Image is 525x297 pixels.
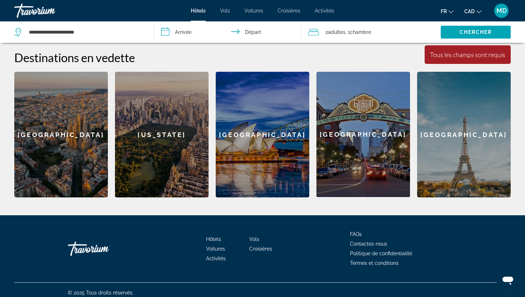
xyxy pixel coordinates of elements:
[249,236,259,242] a: Vols
[115,72,209,197] a: [US_STATE]
[68,238,139,260] a: Travorium
[350,29,371,35] span: Chambre
[191,8,206,14] a: Hôtels
[14,72,108,197] a: [GEOGRAPHIC_DATA]
[350,231,362,237] a: FAQs
[328,29,345,35] span: Adultes
[350,251,412,256] a: Politique de confidentialité
[464,6,481,16] button: Change currency
[206,246,225,252] a: Voitures
[206,236,221,242] a: Hôtels
[345,27,371,37] span: , 1
[244,8,263,14] a: Voitures
[154,21,301,43] button: Check in and out dates
[464,9,475,14] span: CAD
[441,26,511,39] button: Chercher
[14,50,511,65] h2: Destinations en vedette
[460,29,492,35] span: Chercher
[441,9,447,14] span: fr
[350,260,399,266] a: Termes et conditions
[417,72,511,197] a: [GEOGRAPHIC_DATA]
[496,7,507,14] span: MD
[430,51,505,59] div: Tous les champs sont requis
[301,21,441,43] button: Travelers: 2 adults, 0 children
[14,1,86,20] a: Travorium
[216,72,309,197] a: [GEOGRAPHIC_DATA]
[492,3,511,18] button: User Menu
[68,290,134,296] span: © 2025 Tous droits réservés.
[350,241,387,247] a: Contactez-nous
[249,246,272,252] a: Croisières
[316,72,410,197] a: [GEOGRAPHIC_DATA]
[441,6,454,16] button: Change language
[206,256,226,261] a: Activités
[277,8,300,14] a: Croisières
[220,8,230,14] a: Vols
[325,27,345,37] span: 2
[496,268,519,291] iframe: Bouton de lancement de la fenêtre de messagerie
[315,8,334,14] a: Activités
